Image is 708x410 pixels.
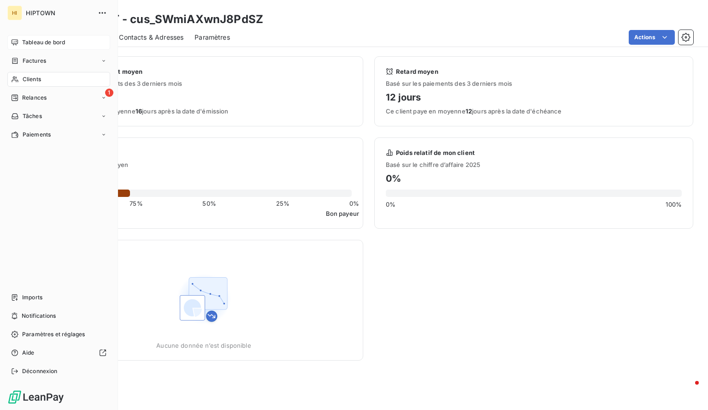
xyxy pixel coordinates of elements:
[156,342,251,349] span: Aucune donnée n’est disponible
[386,80,682,87] span: Basé sur les paiements des 3 derniers mois
[466,107,472,115] span: 12
[22,349,35,357] span: Aide
[26,9,92,17] span: HIPTOWN
[195,33,230,42] span: Paramètres
[7,390,65,404] img: Logo LeanPay
[7,345,110,360] a: Aide
[45,161,363,168] span: Basé sur le retard moyen
[56,90,352,105] h4: 16 jours
[677,379,699,401] iframe: Intercom live chat
[23,112,42,120] span: Tâches
[22,293,42,302] span: Imports
[386,171,682,186] h4: 0 %
[22,94,47,102] span: Relances
[56,107,352,115] span: Ce client paye en moyenne jours après la date d'émission
[56,80,352,87] span: Basé sur les paiements des 3 derniers mois
[276,200,289,207] span: 25 %
[22,38,65,47] span: Tableau de bord
[396,68,438,75] span: Retard moyen
[119,33,183,42] span: Contacts & Adresses
[136,107,142,115] span: 16
[81,11,263,28] h3: CNFPT - cus_SWmiAXwnJ8PdSZ
[23,57,46,65] span: Factures
[326,210,360,217] span: Bon payeur
[349,200,359,207] span: 0 %
[386,90,682,105] h4: 12 jours
[386,201,395,208] span: 0 %
[22,330,85,339] span: Paramètres et réglages
[22,367,58,375] span: Déconnexion
[23,75,41,83] span: Clients
[202,200,216,207] span: 50 %
[23,131,51,139] span: Paiements
[174,270,233,329] img: Empty state
[130,200,142,207] span: 75 %
[386,107,682,115] span: Ce client paye en moyenne jours après la date d'échéance
[396,149,475,156] span: Poids relatif de mon client
[386,161,682,168] span: Basé sur le chiffre d’affaire 2025
[105,89,113,97] span: 1
[666,201,682,208] span: 100 %
[629,30,675,45] button: Actions
[7,6,22,20] div: HI
[22,312,56,320] span: Notifications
